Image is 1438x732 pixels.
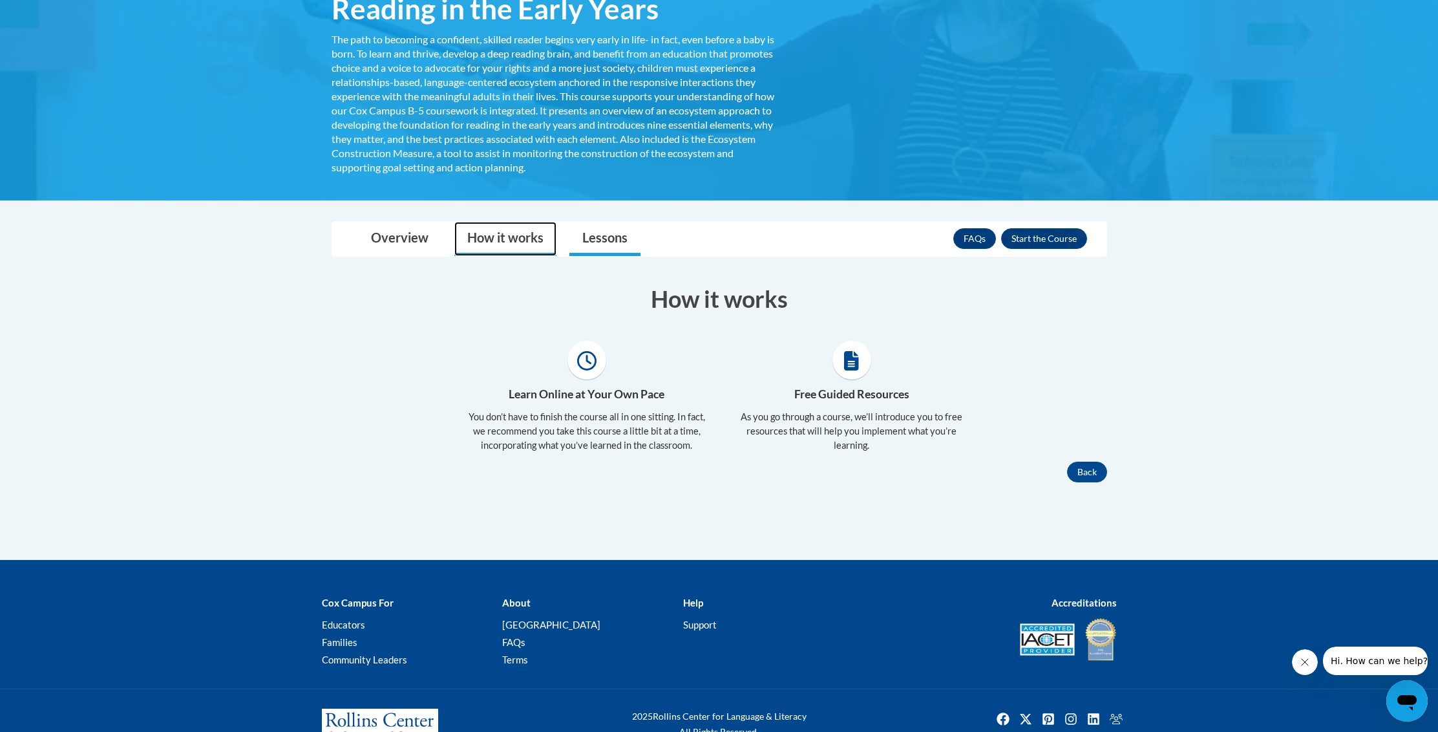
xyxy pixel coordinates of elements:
a: Instagram [1061,709,1081,729]
span: 2025 [632,711,653,722]
b: Accreditations [1052,597,1117,608]
img: IDA® Accredited [1084,617,1117,662]
img: Instagram icon [1061,709,1081,729]
h3: How it works [332,283,1107,315]
img: Facebook icon [993,709,1013,729]
img: LinkedIn icon [1083,709,1104,729]
iframe: Message from company [1323,647,1428,675]
a: Families [322,636,357,648]
a: Facebook Group [1106,709,1126,729]
p: You don’t have to finish the course all in one sitting. In fact, we recommend you take this cours... [464,410,710,453]
a: Lessons [569,222,640,256]
a: Pinterest [1038,709,1059,729]
img: Facebook group icon [1106,709,1126,729]
h4: Learn Online at Your Own Pace [464,386,710,403]
b: About [502,597,531,608]
a: Linkedin [1083,709,1104,729]
div: The path to becoming a confident, skilled reader begins very early in life- in fact, even before ... [332,32,777,175]
a: Support [683,619,717,630]
a: Terms [502,654,528,665]
iframe: Close message [1292,649,1318,675]
a: Twitter [1015,709,1036,729]
p: As you go through a course, we’ll introduce you to free resources that will help you implement wh... [729,410,975,453]
a: Facebook [993,709,1013,729]
a: FAQs [502,636,525,648]
img: Twitter icon [1015,709,1036,729]
b: Cox Campus For [322,597,394,608]
a: [GEOGRAPHIC_DATA] [502,619,600,630]
a: How it works [454,222,556,256]
a: Community Leaders [322,654,407,665]
h4: Free Guided Resources [729,386,975,403]
img: Pinterest icon [1038,709,1059,729]
b: Help [683,597,703,608]
a: Overview [358,222,441,256]
iframe: Button to launch messaging window [1386,680,1428,722]
button: Back [1067,462,1107,482]
a: Educators [322,619,365,630]
button: Enroll [1001,228,1087,249]
a: FAQs [953,228,996,249]
img: Accredited IACET® Provider [1020,623,1075,656]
